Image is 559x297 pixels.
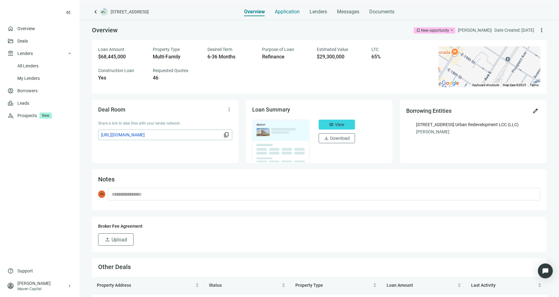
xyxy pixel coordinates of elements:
[98,224,143,229] span: Broker Fee Agreement
[97,283,131,288] span: Property Address
[92,8,99,16] a: keyboard_arrow_left
[275,9,300,15] span: Application
[17,47,33,60] span: Lenders
[92,26,118,34] span: Overview
[538,263,553,278] div: Open Intercom Messenger
[252,106,290,113] span: Loan Summary
[17,88,38,93] a: Borrowers
[329,122,334,127] span: visibility
[67,51,72,56] span: keyboard_arrow_up
[98,233,134,246] button: uploadUpload
[317,54,364,60] div: $29,300,000
[98,176,115,183] span: Notes
[371,54,419,60] div: 65%
[98,54,145,60] div: $68,445,000
[224,104,234,114] button: more_vert
[105,237,110,242] span: upload
[7,50,14,57] span: account_balance
[17,268,33,274] span: Support
[101,8,108,16] img: deal-logo
[416,28,420,33] span: bookmark
[209,283,222,288] span: Status
[262,47,294,52] span: Purpose of Loan
[421,27,449,34] div: New opportunity
[153,75,200,81] div: 46
[17,109,72,122] a: ProspectsNew
[369,9,394,15] span: Documents
[223,132,230,138] span: content_copy
[530,83,539,87] a: Terms (opens in new tab)
[324,136,329,141] span: download
[319,120,355,130] button: visibilityView
[310,9,327,15] span: Lenders
[319,133,355,143] button: downloadDownload
[458,27,492,34] div: [PERSON_NAME] |
[101,131,222,138] span: [URL][DOMAIN_NAME]
[17,280,67,286] div: [PERSON_NAME]
[337,9,359,15] span: Messages
[207,47,232,52] span: Desired Term
[494,27,534,34] div: Date Created: [DATE]
[17,286,67,291] div: Maven Capital
[67,283,72,288] span: keyboard_arrow_right
[472,83,499,87] button: Keyboard shortcuts
[65,9,72,16] button: keyboard_double_arrow_left
[226,106,232,112] span: more_vert
[7,268,14,274] span: help
[98,47,125,52] span: Loan Amount
[503,83,526,87] span: Map data ©2025
[440,79,461,87] img: Google
[98,121,181,126] span: Share a link to deal files with your lender network.
[17,101,29,106] a: Leads
[530,106,540,116] button: edit
[98,263,131,271] span: Other Deals
[262,54,309,60] div: Refinance
[39,112,52,119] span: New
[539,27,545,33] span: more_vert
[295,283,323,288] span: Property Type
[537,25,547,35] button: more_vert
[17,39,28,43] a: Deals
[440,79,461,87] a: Open this area in Google Maps (opens a new window)
[153,68,188,73] span: Requested Quotes
[111,9,149,15] span: [STREET_ADDRESS]
[532,108,539,114] span: edit
[17,76,40,81] a: My Lenders
[244,9,265,15] span: Overview
[207,54,255,60] div: 6-36 Months
[7,283,14,289] span: person
[98,75,145,81] div: Yes
[330,136,350,141] span: Download
[416,128,540,135] div: [PERSON_NAME]
[98,106,125,113] span: Deal Room
[153,54,200,60] div: Multi-Family
[335,122,344,127] span: View
[371,47,379,52] span: LTC
[111,237,127,243] span: Upload
[416,121,519,128] div: [STREET_ADDRESS] Urban Redevelopment LCC (LLC)
[17,63,39,68] a: All Lenders
[98,68,134,73] span: Construction Loan
[17,109,72,122] div: Prospects
[471,283,496,288] span: Last Activity
[17,26,35,31] a: Overview
[406,107,452,114] span: Borrowing Entities
[317,47,348,52] span: Estimated Value
[153,47,180,52] span: Property Type
[250,118,311,164] img: dealOverviewImg
[98,190,105,198] span: SS
[387,283,413,288] span: Loan Amount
